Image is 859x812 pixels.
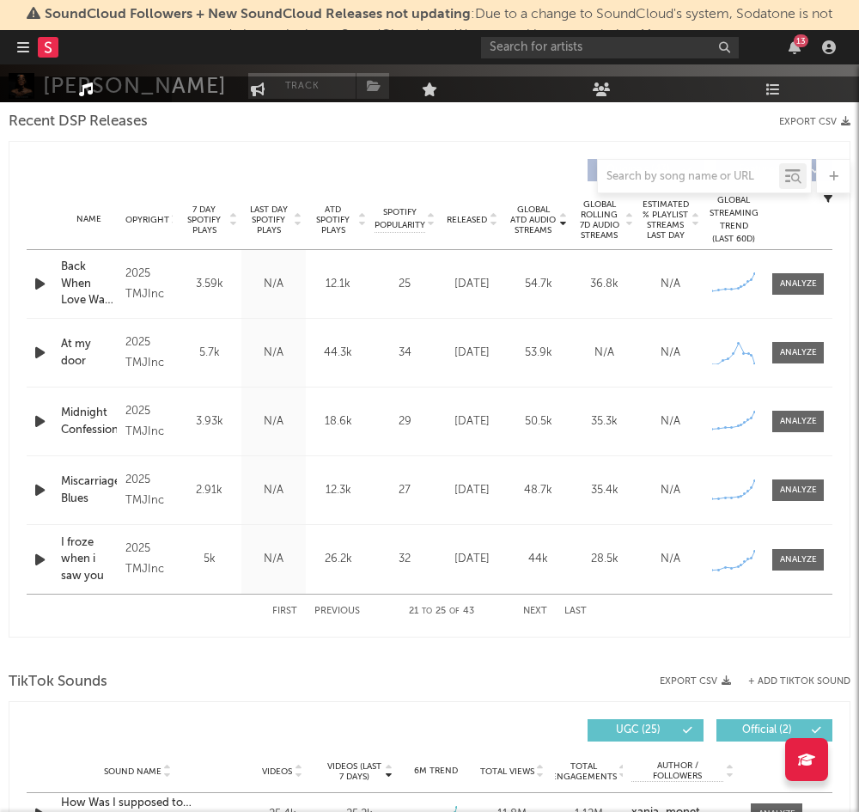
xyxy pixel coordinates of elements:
[598,170,779,184] input: Search by song name or URL
[576,199,623,241] span: Global Rolling 7D Audio Streams
[181,482,237,499] div: 2.91k
[61,534,117,585] a: I froze when i saw you
[246,551,302,568] div: N/A
[262,766,292,777] span: Videos
[310,345,366,362] div: 44.3k
[310,276,366,293] div: 12.1k
[125,539,173,580] div: 2025 TMJInc
[449,607,460,615] span: of
[181,276,237,293] div: 3.59k
[61,259,117,309] a: Back When Love Was Real
[125,401,173,443] div: 2025 TMJInc
[509,276,567,293] div: 54.7k
[125,264,173,305] div: 2025 TMJInc
[181,345,237,362] div: 5.7k
[375,413,435,430] div: 29
[523,607,547,616] button: Next
[422,607,432,615] span: to
[443,276,501,293] div: [DATE]
[731,677,850,687] button: + Add TikTok Sound
[61,795,214,812] a: How Was I supposed to Know?
[509,205,557,235] span: Global ATD Audio Streams
[443,345,501,362] div: [DATE]
[576,345,633,362] div: N/A
[375,551,435,568] div: 32
[310,551,366,568] div: 26.2k
[246,205,291,235] span: Last Day Spotify Plays
[272,607,297,616] button: First
[708,194,759,246] div: Global Streaming Trend (Last 60D)
[43,73,227,99] div: [PERSON_NAME]
[447,215,487,225] span: Released
[181,551,237,568] div: 5k
[61,405,117,438] a: Midnight Confessiona
[509,413,567,430] div: 50.5k
[119,215,169,225] span: Copyright
[642,199,689,241] span: Estimated % Playlist Streams Last Day
[375,345,435,362] div: 34
[125,470,173,511] div: 2025 TMJInc
[642,413,699,430] div: N/A
[794,34,808,47] div: 13
[481,37,739,58] input: Search for artists
[325,761,382,782] span: Videos (last 7 days)
[789,40,801,54] button: 13
[310,413,366,430] div: 18.6k
[564,607,587,616] button: Last
[642,551,699,568] div: N/A
[509,482,567,499] div: 48.7k
[642,276,699,293] div: N/A
[248,73,356,99] button: Track
[576,551,633,568] div: 28.5k
[748,677,850,687] button: + Add TikTok Sound
[443,482,501,499] div: [DATE]
[104,766,161,777] span: Sound Name
[9,112,148,132] span: Recent DSP Releases
[310,205,356,235] span: ATD Spotify Plays
[375,482,435,499] div: 27
[576,482,633,499] div: 35.4k
[728,725,807,736] span: Official ( 2 )
[480,766,534,777] span: Total Views
[551,761,617,782] span: Total Engagements
[660,676,731,687] button: Export CSV
[716,719,832,742] button: Official(2)
[181,205,227,235] span: 7 Day Spotify Plays
[576,276,633,293] div: 36.8k
[509,551,567,568] div: 44k
[375,206,425,232] span: Spotify Popularity
[9,672,107,693] span: TikTok Sounds
[443,551,501,568] div: [DATE]
[375,276,435,293] div: 25
[509,345,567,362] div: 53.9k
[314,607,360,616] button: Previous
[246,345,302,362] div: N/A
[246,482,302,499] div: N/A
[61,336,117,369] a: At my door
[181,413,237,430] div: 3.93k
[402,765,470,778] div: 6M Trend
[642,482,699,499] div: N/A
[641,28,651,42] span: Dismiss
[443,413,501,430] div: [DATE]
[310,482,366,499] div: 12.3k
[125,333,173,374] div: 2025 TMJInc
[576,413,633,430] div: 35.3k
[588,719,704,742] button: UGC(25)
[599,725,678,736] span: UGC ( 25 )
[61,213,117,226] div: Name
[779,117,850,127] button: Export CSV
[642,345,699,362] div: N/A
[631,760,723,782] span: Author / Followers
[246,413,302,430] div: N/A
[394,601,489,622] div: 21 25 43
[45,8,832,42] span: : Due to a change to SoundCloud's system, Sodatone is not updating to the latest SoundCloud data....
[61,473,117,507] a: Miscarriage Blues
[45,8,471,21] span: SoundCloud Followers + New SoundCloud Releases not updating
